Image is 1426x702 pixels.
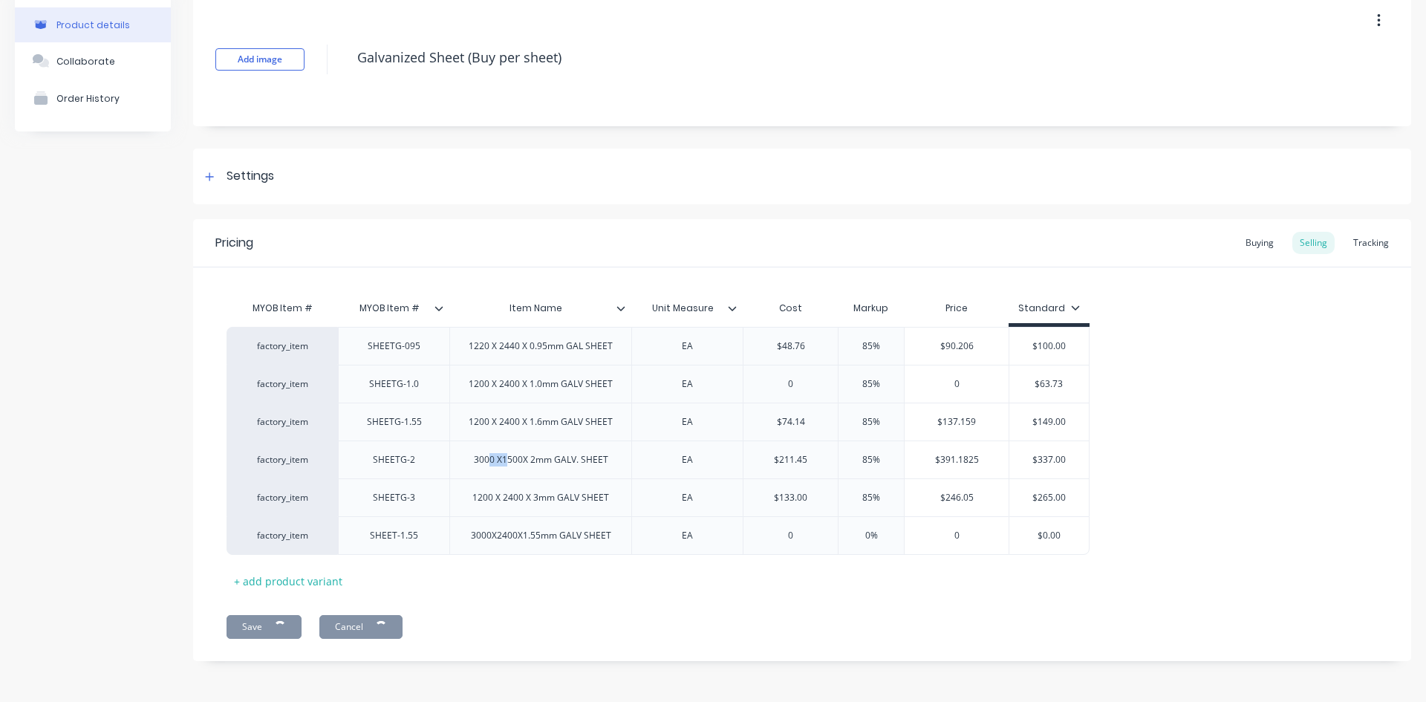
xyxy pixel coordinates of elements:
[1018,302,1080,315] div: Standard
[459,526,623,545] div: 3000X2400X1.55mm GALV SHEET
[356,337,432,356] div: SHEETG-095
[56,56,115,67] div: Collaborate
[838,293,904,323] div: Markup
[56,93,120,104] div: Order History
[227,441,1090,478] div: factory_itemSHEETG-23000 X1500X 2mm GALV. SHEETEA$211.4585%$391.1825$337.00
[241,529,323,542] div: factory_item
[651,488,725,507] div: EA
[904,293,1009,323] div: Price
[834,365,908,403] div: 85%
[1009,403,1089,441] div: $149.00
[905,365,1009,403] div: 0
[905,328,1009,365] div: $90.206
[15,42,171,79] button: Collaborate
[905,479,1009,516] div: $246.05
[743,365,838,403] div: 0
[743,441,838,478] div: $211.45
[1292,232,1335,254] div: Selling
[241,339,323,353] div: factory_item
[227,570,350,593] div: + add product variant
[834,403,908,441] div: 85%
[457,337,625,356] div: 1220 X 2440 X 0.95mm GAL SHEET
[651,412,725,432] div: EA
[1009,328,1089,365] div: $100.00
[241,491,323,504] div: factory_item
[227,167,274,186] div: Settings
[449,293,631,323] div: Item Name
[355,412,434,432] div: SHEETG-1.55
[227,327,1090,365] div: factory_itemSHEETG-0951220 X 2440 X 0.95mm GAL SHEETEA$48.7685%$90.206$100.00
[834,479,908,516] div: 85%
[1238,232,1281,254] div: Buying
[227,615,302,639] button: Save
[743,479,838,516] div: $133.00
[462,450,620,469] div: 3000 X1500X 2mm GALV. SHEET
[357,526,432,545] div: SHEET-1.55
[651,374,725,394] div: EA
[1009,479,1089,516] div: $265.00
[357,374,432,394] div: SHEETG-1.0
[631,290,734,327] div: Unit Measure
[15,79,171,117] button: Order History
[319,615,403,639] button: Cancel
[905,441,1009,478] div: $391.1825
[834,441,908,478] div: 85%
[834,517,908,554] div: 0%
[241,377,323,391] div: factory_item
[357,450,432,469] div: SHEETG-2
[743,328,838,365] div: $48.76
[457,412,625,432] div: 1200 X 2400 X 1.6mm GALV SHEET
[357,488,432,507] div: SHEETG-3
[241,453,323,467] div: factory_item
[651,450,725,469] div: EA
[743,517,838,554] div: 0
[651,337,725,356] div: EA
[457,374,625,394] div: 1200 X 2400 X 1.0mm GALV SHEET
[1009,517,1089,554] div: $0.00
[350,40,1289,75] textarea: Galvanized Sheet (Buy per sheet)
[651,526,725,545] div: EA
[215,234,253,252] div: Pricing
[743,403,838,441] div: $74.14
[227,403,1090,441] div: factory_itemSHEETG-1.551200 X 2400 X 1.6mm GALV SHEETEA$74.1485%$137.159$149.00
[460,488,621,507] div: 1200 X 2400 X 3mm GALV SHEET
[1009,365,1089,403] div: $63.73
[227,516,1090,555] div: factory_itemSHEET-1.553000X2400X1.55mm GALV SHEETEA00%0$0.00
[241,415,323,429] div: factory_item
[1346,232,1396,254] div: Tracking
[338,290,440,327] div: MYOB Item #
[215,48,305,71] button: Add image
[1009,441,1089,478] div: $337.00
[227,365,1090,403] div: factory_itemSHEETG-1.01200 X 2400 X 1.0mm GALV SHEETEA085%0$63.73
[227,293,338,323] div: MYOB Item #
[631,293,743,323] div: Unit Measure
[15,7,171,42] button: Product details
[227,478,1090,516] div: factory_itemSHEETG-31200 X 2400 X 3mm GALV SHEETEA$133.0085%$246.05$265.00
[905,403,1009,441] div: $137.159
[56,19,130,30] div: Product details
[905,517,1009,554] div: 0
[743,293,838,323] div: Cost
[449,290,622,327] div: Item Name
[338,293,449,323] div: MYOB Item #
[834,328,908,365] div: 85%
